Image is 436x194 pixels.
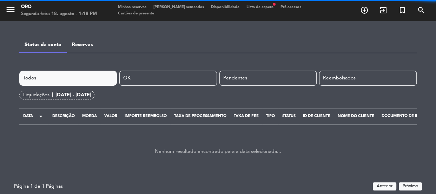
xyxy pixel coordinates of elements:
i: add_circle_outline [360,6,369,14]
div: Pendentes [219,71,317,86]
span: Status [282,114,296,118]
span: Moeda [82,114,97,118]
span: Disponibilidade [207,5,243,9]
span: Descrição [52,114,75,118]
span: Minhas reservas [114,5,150,9]
span: | [52,91,53,99]
span: Pré-acessos [277,5,305,9]
span: Taxa de fee [234,114,259,118]
i: turned_in_not [398,6,407,14]
i: exit_to_app [379,6,388,14]
button: menu [5,4,16,17]
div: Oro [21,4,97,11]
a: Status da conta [25,42,61,47]
div: Nenhum resultado encontrado para a data selecionada... [19,130,417,173]
span: Nome do cliente [338,114,374,118]
div: [DATE] - [DATE] [55,91,91,99]
span: Valor [104,114,117,118]
span: Tipo [266,114,275,118]
i: menu [5,4,16,15]
th: Id de cliente [299,108,334,125]
i: search [417,6,425,14]
a: Reservas [72,42,93,47]
div: Todos [19,71,117,86]
span: Importe reembolso [125,114,167,118]
div: Segunda-feira 18. agosto - 1:18 PM [21,11,97,18]
span: [PERSON_NAME] semeadas [150,5,207,9]
span: fiber_manual_record [272,2,276,6]
span: Lista de espera [243,5,277,9]
div: OK [119,71,217,86]
span: Data [23,113,33,119]
div: Reembolsados [319,71,417,86]
span: Taxa de processamento [174,114,226,118]
div: Liquidações [23,91,55,99]
span: arrow_drop_down [37,112,45,121]
span: Cartões de presente [114,12,158,15]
